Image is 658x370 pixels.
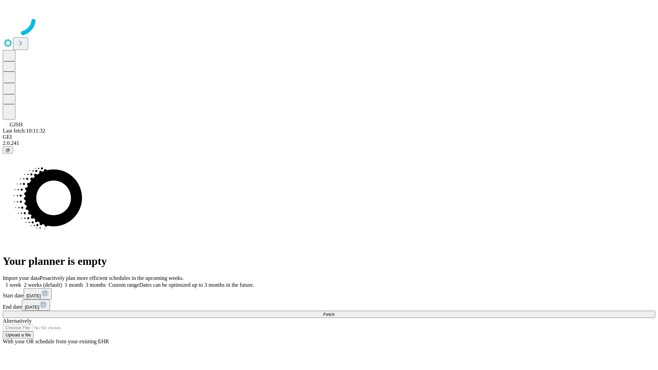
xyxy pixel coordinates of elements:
[3,146,13,153] button: @
[109,282,139,288] span: Custom range
[86,282,106,288] span: 3 months
[3,338,109,344] span: With your OR schedule from your existing EHR
[5,282,21,288] span: 1 week
[3,299,655,311] div: End date
[3,128,45,134] span: Last fetch: 10:11:32
[3,288,655,299] div: Start date
[24,282,62,288] span: 2 weeks (default)
[3,331,34,338] button: Upload a file
[3,275,40,281] span: Import your data
[323,312,334,317] span: Fetch
[25,305,39,310] span: [DATE]
[3,140,655,146] div: 2.0.241
[40,275,184,281] span: Proactively plan more efficient schedules in the upcoming weeks.
[5,147,10,152] span: @
[10,122,23,127] span: GJSH
[3,311,655,318] button: Fetch
[3,255,655,268] h1: Your planner is empty
[26,293,41,298] span: [DATE]
[139,282,254,288] span: Dates can be optimized up to 3 months in the future.
[24,288,52,299] button: [DATE]
[3,134,655,140] div: GEI
[3,318,32,324] span: Alternatively
[65,282,83,288] span: 1 month
[22,299,50,311] button: [DATE]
